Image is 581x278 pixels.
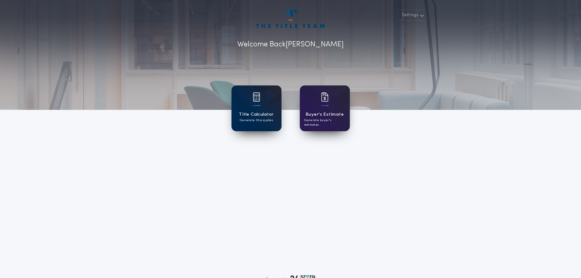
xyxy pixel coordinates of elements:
[256,10,325,28] img: account-logo
[253,92,260,102] img: card icon
[321,92,328,102] img: card icon
[306,111,344,118] h1: Buyer's Estimate
[304,118,346,127] p: Generate buyer's estimates
[239,111,274,118] h1: Title Calculator
[300,85,350,131] a: card iconBuyer's EstimateGenerate buyer's estimates
[398,10,427,21] button: Settings
[231,85,282,131] a: card iconTitle CalculatorGenerate title quotes
[237,39,344,50] p: Welcome Back [PERSON_NAME]
[240,118,273,123] p: Generate title quotes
